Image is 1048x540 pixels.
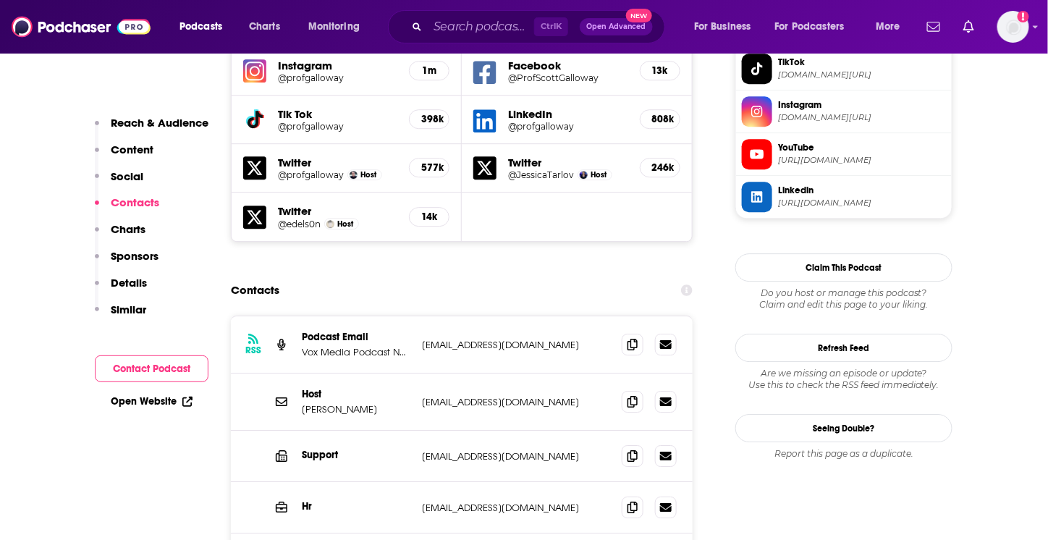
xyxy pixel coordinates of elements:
a: TikTok[DOMAIN_NAME][URL] [742,54,946,84]
span: More [876,17,900,37]
span: For Business [694,17,751,37]
h5: Tik Tok [278,107,397,121]
h5: 14k [421,211,437,223]
h5: 1m [421,64,437,77]
h5: 577k [421,161,437,174]
button: Similar [95,303,146,329]
div: Search podcasts, credits, & more... [402,10,679,43]
h2: Contacts [231,277,279,304]
button: Contacts [95,195,159,222]
span: TikTok [778,56,946,69]
button: Social [95,169,143,196]
h5: Twitter [508,156,628,169]
p: Details [111,276,147,290]
p: Hr [302,500,410,512]
h5: LinkedIn [508,107,628,121]
div: Are we missing an episode or update? Use this to check the RSS feed immediately. [735,368,952,391]
p: Vox Media Podcast Network [302,346,410,358]
a: Show notifications dropdown [958,14,980,39]
button: open menu [169,15,241,38]
span: Host [591,170,607,180]
button: Claim This Podcast [735,253,952,282]
button: open menu [866,15,918,38]
span: Host [337,219,353,229]
a: @edels0n [278,219,321,229]
button: Reach & Audience [95,116,208,143]
p: [EMAIL_ADDRESS][DOMAIN_NAME] [422,339,610,351]
img: iconImage [243,59,266,83]
a: @profgalloway [278,169,344,180]
h3: RSS [245,345,261,356]
h5: 246k [652,161,668,174]
span: Monitoring [308,17,360,37]
span: New [626,9,652,22]
span: https://www.youtube.com/@TheProfGShow [778,155,946,166]
button: Open AdvancedNew [580,18,653,35]
h5: 13k [652,64,668,77]
button: open menu [684,15,769,38]
h5: Facebook [508,59,628,72]
button: Sponsors [95,249,159,276]
img: Scott Galloway [350,171,358,179]
span: instagram.com/profgalloway [778,112,946,123]
span: Charts [249,17,280,37]
h5: Twitter [278,204,397,218]
h5: @profgalloway [508,121,628,132]
img: Ed Elson [326,220,334,228]
a: Linkedin[URL][DOMAIN_NAME] [742,182,946,212]
span: Do you host or manage this podcast? [735,287,952,299]
p: Social [111,169,143,183]
a: Seeing Double? [735,414,952,442]
p: Content [111,143,153,156]
span: Ctrl K [534,17,568,36]
p: Podcast Email [302,331,410,343]
a: @profgalloway [278,72,397,83]
h5: Instagram [278,59,397,72]
button: Contact Podcast [95,355,208,382]
a: YouTube[URL][DOMAIN_NAME] [742,139,946,169]
span: Linkedin [778,184,946,197]
p: Reach & Audience [111,116,208,130]
a: @JessicaTarlov [508,169,574,180]
button: open menu [766,15,866,38]
a: @profgalloway [278,121,397,132]
a: @ProfScottGalloway [508,72,628,83]
div: Claim and edit this page to your liking. [735,287,952,311]
h5: Twitter [278,156,397,169]
button: open menu [298,15,379,38]
button: Charts [95,222,145,249]
h5: 398k [421,113,437,125]
button: Refresh Feed [735,334,952,362]
button: Content [95,143,153,169]
p: [EMAIL_ADDRESS][DOMAIN_NAME] [422,396,610,408]
a: Instagram[DOMAIN_NAME][URL] [742,96,946,127]
span: Open Advanced [586,23,646,30]
button: Details [95,276,147,303]
p: [PERSON_NAME] [302,403,410,415]
p: [EMAIL_ADDRESS][DOMAIN_NAME] [422,502,610,514]
p: Sponsors [111,249,159,263]
p: Charts [111,222,145,236]
h5: 808k [652,113,668,125]
p: Support [302,449,410,461]
p: Host [302,388,410,400]
a: Charts [240,15,289,38]
span: Logged in as nbaderrubenstein [997,11,1029,43]
span: Instagram [778,98,946,111]
a: Open Website [111,395,193,408]
span: Host [360,170,376,180]
span: Podcasts [179,17,222,37]
p: Contacts [111,195,159,209]
span: tiktok.com/@profgalloway [778,69,946,80]
svg: Add a profile image [1018,11,1029,22]
div: Report this page as a duplicate. [735,448,952,460]
img: Podchaser - Follow, Share and Rate Podcasts [12,13,151,41]
span: https://www.linkedin.com/in/profgalloway [778,198,946,208]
